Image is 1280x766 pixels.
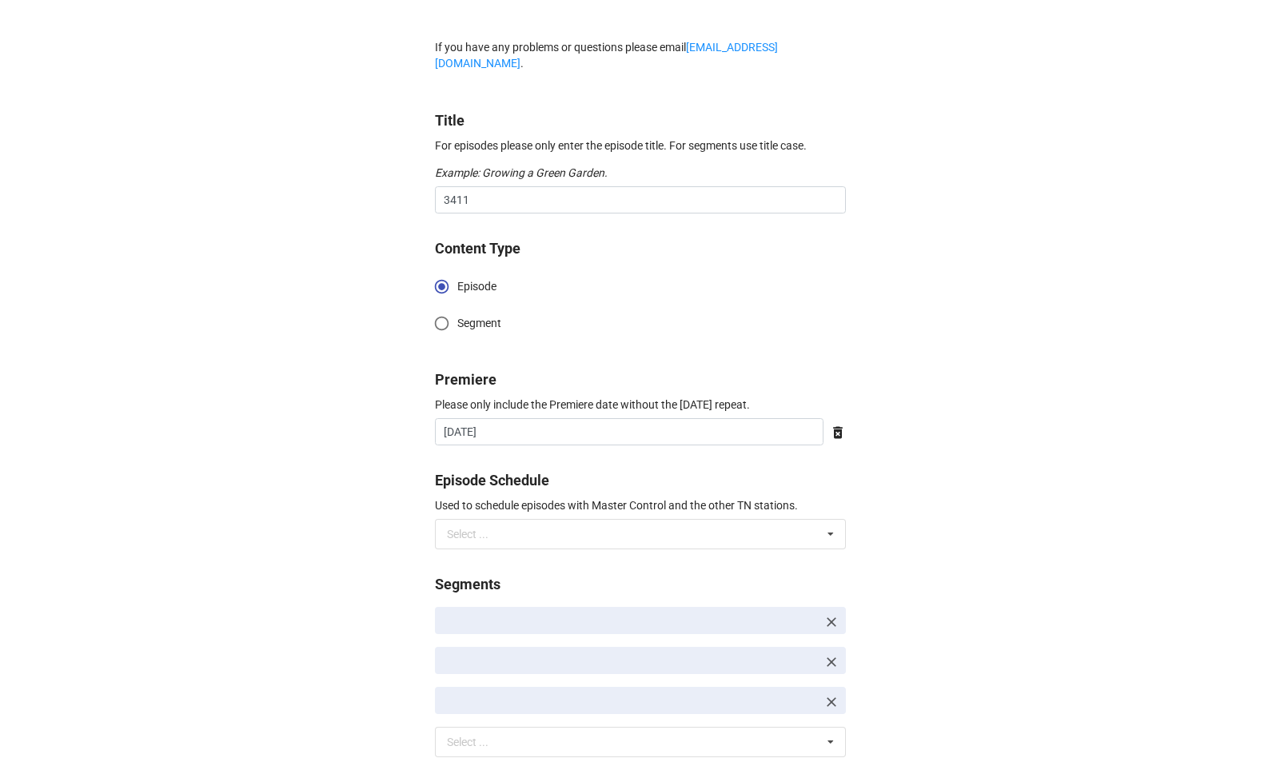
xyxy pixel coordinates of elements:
[435,497,846,513] p: Used to schedule episodes with Master Control and the other TN stations.
[435,418,823,445] input: Date
[435,138,846,154] p: For episodes please only enter the episode title. For segments use title case.
[435,469,549,492] label: Episode Schedule
[435,237,520,260] label: Content Type
[457,278,497,295] span: Episode
[443,525,512,543] div: Select ...
[457,315,502,332] span: Segment
[435,110,465,132] label: Title
[435,397,846,413] p: Please only include the Premiere date without the [DATE] repeat.
[435,573,500,596] label: Segments
[435,166,608,179] em: Example: Growing a Green Garden.
[443,733,512,752] div: Select ...
[435,39,846,71] p: If you have any problems or questions please email .
[435,369,496,391] label: Premiere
